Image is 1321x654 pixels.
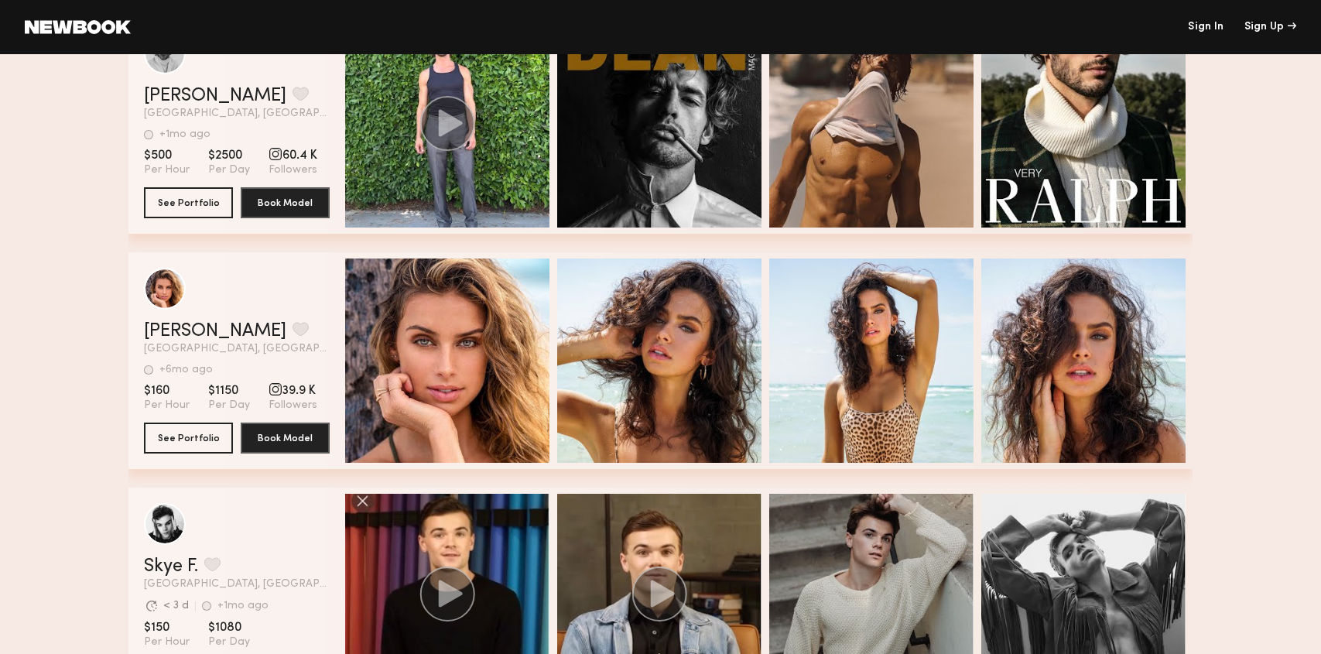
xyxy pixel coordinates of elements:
[269,383,317,399] span: 39.9 K
[208,399,250,413] span: Per Day
[144,557,198,576] a: Skye F.
[269,399,317,413] span: Followers
[144,399,190,413] span: Per Hour
[208,383,250,399] span: $1150
[241,423,330,454] button: Book Model
[1188,22,1223,33] a: Sign In
[159,129,210,140] div: +1mo ago
[144,108,330,119] span: [GEOGRAPHIC_DATA], [GEOGRAPHIC_DATA]
[269,163,317,177] span: Followers
[144,163,190,177] span: Per Hour
[208,163,250,177] span: Per Day
[269,148,317,163] span: 60.4 K
[144,423,233,454] button: See Portfolio
[217,601,269,611] div: +1mo ago
[144,87,286,105] a: [PERSON_NAME]
[144,344,330,354] span: [GEOGRAPHIC_DATA], [GEOGRAPHIC_DATA]
[144,635,190,649] span: Per Hour
[208,148,250,163] span: $2500
[163,601,189,611] div: < 3 d
[144,579,330,590] span: [GEOGRAPHIC_DATA], [GEOGRAPHIC_DATA]
[144,620,190,635] span: $150
[159,365,213,375] div: +6mo ago
[1244,22,1296,33] div: Sign Up
[208,635,250,649] span: Per Day
[144,322,286,341] a: [PERSON_NAME]
[144,148,190,163] span: $500
[144,187,233,218] button: See Portfolio
[144,383,190,399] span: $160
[241,187,330,218] button: Book Model
[208,620,250,635] span: $1080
